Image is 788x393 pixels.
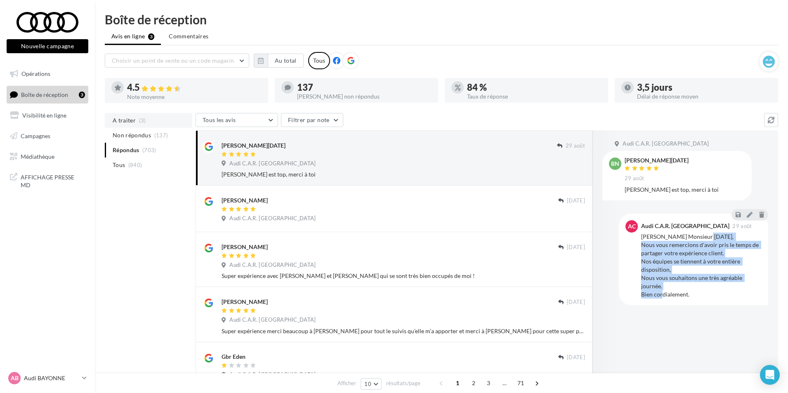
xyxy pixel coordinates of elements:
div: [PERSON_NAME][DATE] [625,158,689,163]
div: [PERSON_NAME] est top, merci à toi [625,186,745,194]
span: [DATE] [567,197,585,205]
a: Boîte de réception3 [5,86,90,104]
div: Taux de réponse [467,94,602,99]
span: 29 août [625,175,644,182]
span: 29 août [566,142,585,150]
span: Audi C.A.R. [GEOGRAPHIC_DATA] [229,261,316,269]
button: Au total [268,54,304,68]
div: Super expérience avec [PERSON_NAME] et [PERSON_NAME] qui se sont très bien occupés de moi ! [222,272,585,280]
a: Campagnes [5,127,90,145]
div: Super expérience merci beaucoup à [PERSON_NAME] pour tout le suivis qu’elle m’a apporter et merci... [222,327,585,335]
span: Campagnes [21,132,50,139]
span: 29 août [732,224,752,229]
a: AB Audi BAYONNE [7,370,88,386]
div: [PERSON_NAME] non répondus [297,94,432,99]
div: 137 [297,83,432,92]
a: Visibilité en ligne [5,107,90,124]
button: Au total [254,54,304,68]
div: 3 [79,92,85,98]
span: Boîte de réception [21,91,68,98]
span: Audi C.A.R. [GEOGRAPHIC_DATA] [229,371,316,379]
span: Audi C.A.R. [GEOGRAPHIC_DATA] [229,316,316,324]
div: [PERSON_NAME] Monsieur [DATE], Nous vous remercions d'avoir pris le temps de partager votre expér... [641,233,762,299]
span: AFFICHAGE PRESSE MD [21,172,85,189]
span: [DATE] [567,299,585,306]
span: Visibilité en ligne [22,112,66,119]
span: A traiter [113,116,136,125]
div: [PERSON_NAME] [222,243,268,251]
div: [PERSON_NAME] est top, merci à toi [222,170,585,179]
div: [PERSON_NAME][DATE] [222,141,285,150]
div: Délai de réponse moyen [637,94,771,99]
button: Filtrer par note [281,113,343,127]
span: 2 [467,377,480,390]
button: Tous les avis [196,113,278,127]
div: [PERSON_NAME] [222,298,268,306]
span: (3) [139,117,146,124]
span: AC [628,222,636,231]
div: [PERSON_NAME] [222,196,268,205]
a: AFFICHAGE PRESSE MD [5,168,90,193]
div: Tous [308,52,330,69]
span: Tous les avis [203,116,236,123]
span: résultats/page [386,379,420,387]
span: Audi C.A.R. [GEOGRAPHIC_DATA] [229,215,316,222]
span: 3 [482,377,495,390]
span: 10 [364,381,371,387]
span: Opérations [21,70,50,77]
span: Afficher [337,379,356,387]
span: Choisir un point de vente ou un code magasin [112,57,234,64]
span: Médiathèque [21,153,54,160]
span: 71 [514,377,528,390]
button: 10 [361,378,382,390]
div: Open Intercom Messenger [760,365,780,385]
span: Audi C.A.R. [GEOGRAPHIC_DATA] [229,160,316,167]
div: Boîte de réception [105,13,778,26]
span: Commentaires [169,32,208,40]
p: Audi BAYONNE [24,374,79,382]
button: Choisir un point de vente ou un code magasin [105,54,249,68]
div: 84 % [467,83,602,92]
span: [DATE] [567,244,585,251]
div: 4.5 [127,83,262,92]
span: (840) [128,162,142,168]
span: Non répondus [113,131,151,139]
div: 3,5 jours [637,83,771,92]
span: AB [11,374,19,382]
a: Médiathèque [5,148,90,165]
span: (137) [154,132,168,139]
div: Note moyenne [127,94,262,100]
span: 1 [451,377,464,390]
span: bn [611,160,619,168]
span: Audi C.A.R. [GEOGRAPHIC_DATA] [623,140,709,148]
span: [DATE] [567,354,585,361]
button: Nouvelle campagne [7,39,88,53]
span: ... [498,377,511,390]
div: Gbr Eden [222,353,245,361]
span: Tous [113,161,125,169]
a: Opérations [5,65,90,82]
div: Audi C.A.R. [GEOGRAPHIC_DATA] [641,223,729,229]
